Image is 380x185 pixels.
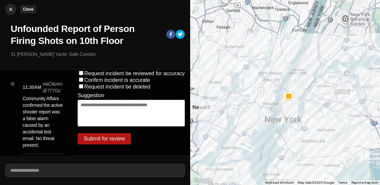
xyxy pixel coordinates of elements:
[84,71,185,76] label: Request incident be reviewed for accuracy
[84,77,150,83] label: Confirm incident is accurate
[78,133,131,144] button: Submit for review
[43,81,63,94] p: via Citizen · @ 777Gz
[23,84,41,91] p: 11:30AM
[11,51,185,58] p: 31 [PERSON_NAME] Yards · Safe Corridor
[338,181,347,184] a: Terms (opens in new tab)
[23,95,63,148] p: Community Affairs confirmed the active shooter report was a false alarm caused by an accidental t...
[265,180,294,185] button: Keyboard shortcuts
[78,92,104,98] label: Suggestion
[192,176,214,185] img: Google
[5,4,16,15] button: cancelClose
[351,181,378,184] a: Report a map error
[84,84,150,90] label: Request incident be deleted
[176,30,185,40] button: twitter
[23,7,33,12] small: Close
[166,30,176,40] button: facebook
[298,181,334,184] span: Map data ©2025 Google
[11,23,161,47] h1: Unfounded Report of Person Firing Shots on 10th Floor
[7,6,14,13] img: cancel
[192,176,214,185] a: Open this area in Google Maps (opens a new window)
